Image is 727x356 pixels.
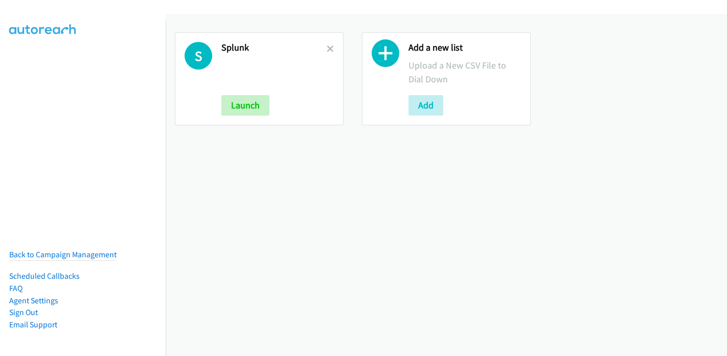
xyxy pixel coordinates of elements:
h2: Splunk [221,42,327,54]
a: Back to Campaign Management [9,250,117,259]
button: Add [408,95,443,116]
a: Agent Settings [9,296,58,305]
h2: Add a new list [408,42,521,54]
p: Upload a New CSV File to Dial Down [408,58,521,86]
a: Sign Out [9,307,38,317]
a: Scheduled Callbacks [9,271,80,281]
a: FAQ [9,283,22,293]
a: Email Support [9,320,57,329]
button: Launch [221,95,269,116]
h1: S [185,42,212,70]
